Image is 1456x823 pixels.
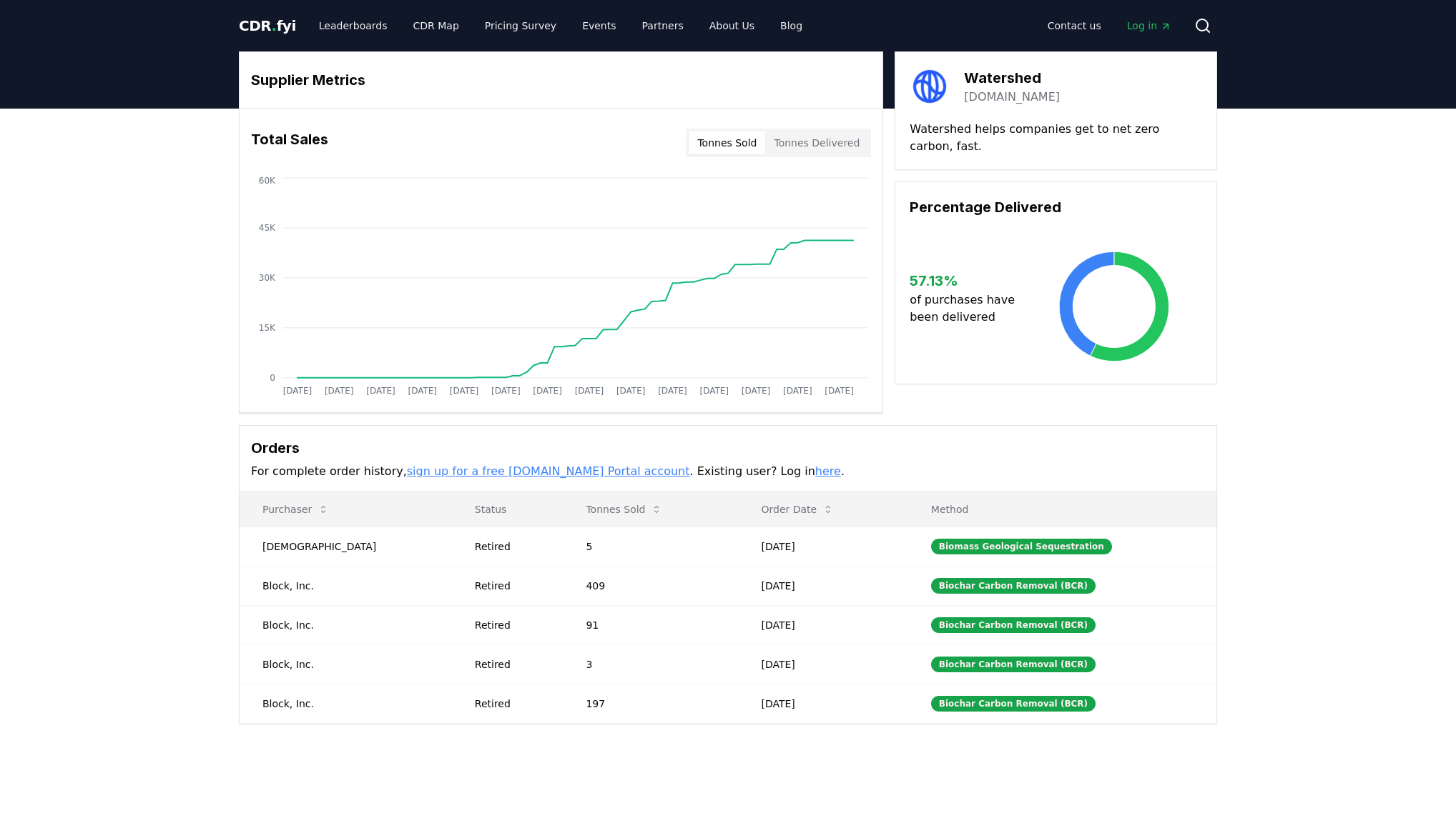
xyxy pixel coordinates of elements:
[910,66,950,106] img: Watershed-logo
[1036,13,1113,39] a: Contact us
[240,527,452,566] td: [DEMOGRAPHIC_DATA]
[738,527,907,566] td: [DATE]
[325,386,354,396] tspan: [DATE]
[738,605,907,644] td: [DATE]
[475,657,552,672] div: Retired
[825,386,855,396] tspan: [DATE]
[408,386,438,396] tspan: [DATE]
[270,373,275,383] tspan: 0
[616,386,646,396] tspan: [DATE]
[738,644,907,684] td: [DATE]
[563,644,738,684] td: 3
[251,463,1205,480] p: For complete order history, . Existing user? Log in .
[259,176,276,186] tspan: 60K
[563,566,738,605] td: 409
[920,502,1205,517] p: Method
[574,495,674,524] button: Tonnes Sold
[783,386,812,396] tspan: [DATE]
[239,16,296,36] a: CDR.fyi
[931,696,1096,712] div: Biochar Carbon Removal (BCR)
[240,605,452,644] td: Block, Inc.
[910,196,1202,218] h3: Percentage Delivered
[964,89,1060,106] a: [DOMAIN_NAME]
[631,13,695,39] a: Partners
[240,644,452,684] td: Block, Inc.
[239,17,296,34] span: CDR fyi
[563,605,738,644] td: 91
[259,273,276,283] tspan: 30K
[491,386,521,396] tspan: [DATE]
[450,386,479,396] tspan: [DATE]
[931,657,1096,672] div: Biochar Carbon Removal (BCR)
[259,323,276,333] tspan: 15K
[272,17,277,34] span: .
[251,129,328,157] h3: Total Sales
[475,618,552,632] div: Retired
[251,69,871,91] h3: Supplier Metrics
[765,131,868,154] button: Tonnes Delivered
[402,13,471,39] a: CDR Map
[698,13,766,39] a: About Us
[910,121,1202,155] p: Watershed helps companies get to net zero carbon, fast.
[571,13,627,39] a: Events
[1116,13,1183,39] a: Log in
[815,464,841,478] a: here
[251,437,1205,459] h3: Orders
[1036,13,1183,39] nav: Main
[407,464,690,478] a: sign up for a free [DOMAIN_NAME] Portal account
[533,386,563,396] tspan: [DATE]
[283,386,313,396] tspan: [DATE]
[366,386,395,396] tspan: [DATE]
[700,386,729,396] tspan: [DATE]
[575,386,604,396] tspan: [DATE]
[563,527,738,566] td: 5
[769,13,814,39] a: Blog
[240,684,452,723] td: Block, Inc.
[475,539,552,554] div: Retired
[308,13,814,39] nav: Main
[475,697,552,711] div: Retired
[308,13,399,39] a: Leaderboards
[463,502,552,517] p: Status
[749,495,845,524] button: Order Date
[742,386,771,396] tspan: [DATE]
[1127,19,1171,33] span: Log in
[251,495,340,524] button: Purchaser
[240,566,452,605] td: Block, Inc.
[259,223,276,233] tspan: 45K
[658,386,687,396] tspan: [DATE]
[931,539,1112,554] div: Biomass Geological Sequestration
[473,13,568,39] a: Pricing Survey
[910,270,1026,291] h3: 57.13 %
[931,617,1096,633] div: Biochar Carbon Removal (BCR)
[475,579,552,593] div: Retired
[689,131,765,154] button: Tonnes Sold
[964,67,1060,89] h3: Watershed
[563,684,738,723] td: 197
[738,566,907,605] td: [DATE]
[738,684,907,723] td: [DATE]
[931,578,1096,594] div: Biochar Carbon Removal (BCR)
[910,291,1026,326] p: of purchases have been delivered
